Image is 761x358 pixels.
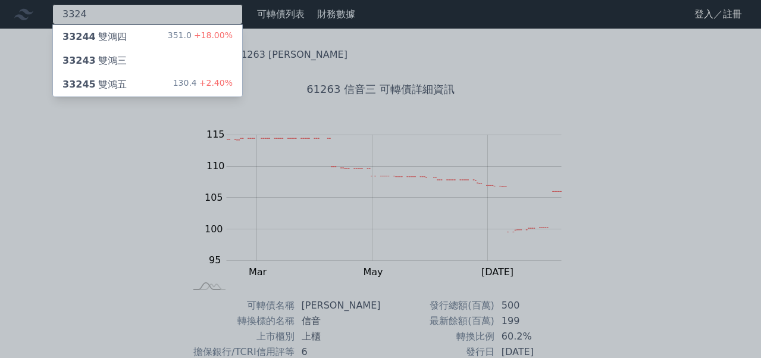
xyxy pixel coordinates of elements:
div: 雙鴻五 [62,77,127,92]
div: 雙鴻四 [62,30,127,44]
div: 雙鴻三 [62,54,127,68]
span: 33245 [62,79,96,90]
a: 33245雙鴻五 130.4+2.40% [53,73,242,96]
span: +2.40% [197,78,233,88]
div: 130.4 [173,77,233,92]
a: 33243雙鴻三 [53,49,242,73]
span: 33244 [62,31,96,42]
div: 351.0 [168,30,233,44]
a: 33244雙鴻四 351.0+18.00% [53,25,242,49]
span: 33243 [62,55,96,66]
span: +18.00% [192,30,233,40]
